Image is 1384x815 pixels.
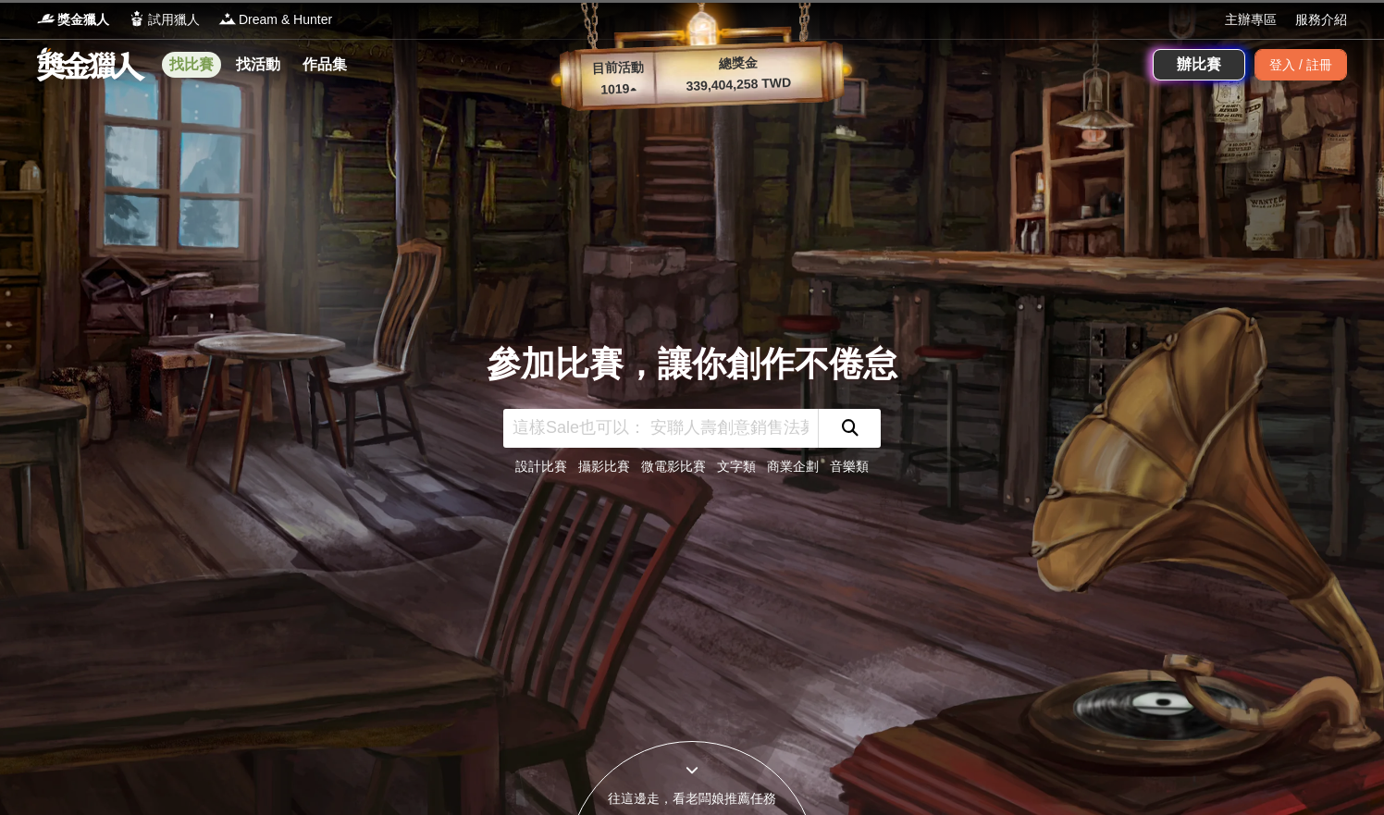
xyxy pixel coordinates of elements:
[295,52,354,78] a: 作品集
[717,459,756,474] a: 文字類
[148,10,200,30] span: 試用獵人
[641,459,706,474] a: 微電影比賽
[57,10,109,30] span: 獎金獵人
[37,10,109,30] a: Logo獎金獵人
[1225,10,1277,30] a: 主辦專區
[239,10,332,30] span: Dream & Hunter
[1153,49,1245,80] a: 辦比賽
[218,9,237,28] img: Logo
[229,52,288,78] a: 找活動
[581,79,656,101] p: 1019 ▴
[515,459,567,474] a: 設計比賽
[162,52,221,78] a: 找比賽
[487,339,897,390] div: 參加比賽，讓你創作不倦怠
[1295,10,1347,30] a: 服務介紹
[830,459,869,474] a: 音樂類
[128,9,146,28] img: Logo
[218,10,332,30] a: LogoDream & Hunter
[1254,49,1347,80] div: 登入 / 註冊
[654,51,822,76] p: 總獎金
[767,459,819,474] a: 商業企劃
[568,789,816,809] div: 往這邊走，看老闆娘推薦任務
[655,72,822,97] p: 339,404,258 TWD
[37,9,56,28] img: Logo
[503,409,818,448] input: 這樣Sale也可以： 安聯人壽創意銷售法募集
[580,57,655,80] p: 目前活動
[578,459,630,474] a: 攝影比賽
[128,10,200,30] a: Logo試用獵人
